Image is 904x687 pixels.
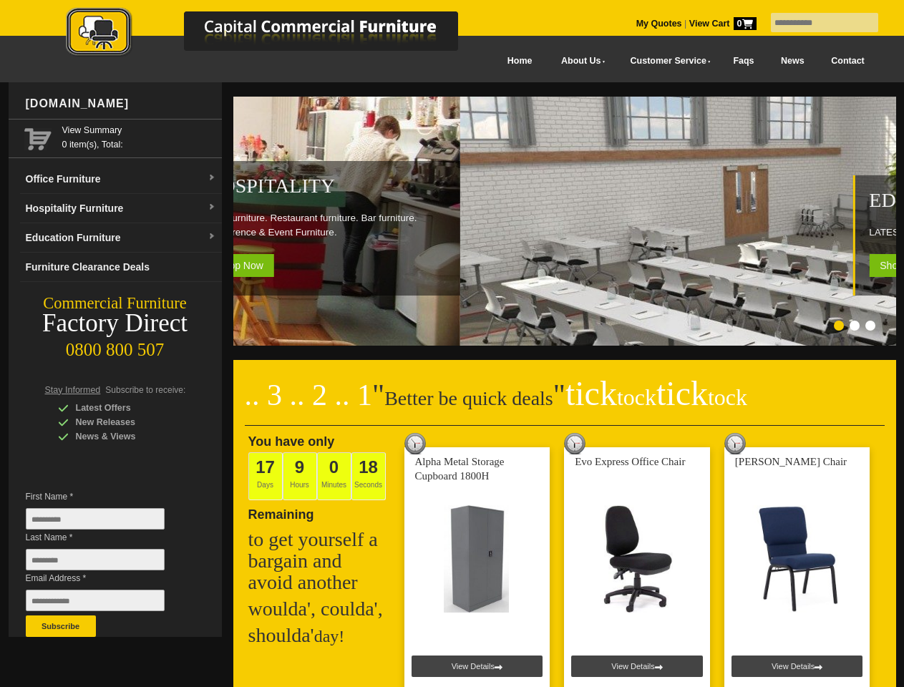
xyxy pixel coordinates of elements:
div: [DOMAIN_NAME] [20,82,222,125]
span: Hours [283,452,317,500]
span: 0 [329,457,339,477]
div: Commercial Furniture [9,293,222,313]
span: 0 item(s), Total: [62,123,216,150]
span: You have only [248,434,335,449]
a: Capital Commercial Furniture Logo [26,7,528,64]
img: tick tock deal clock [724,433,746,454]
span: tock [617,384,656,410]
h2: Hospitality [206,175,452,197]
img: dropdown [208,203,216,212]
span: Stay Informed [45,385,101,395]
span: " [553,379,747,411]
strong: View Cart [689,19,757,29]
img: dropdown [208,174,216,182]
a: Faqs [720,45,768,77]
a: View Cart0 [686,19,756,29]
span: Shop Now [206,254,274,277]
span: tick tick [565,374,747,412]
span: 18 [359,457,378,477]
span: Email Address * [26,571,186,585]
img: tick tock deal clock [564,433,585,454]
span: .. 3 .. 2 .. 1 [245,379,373,411]
a: Contact [817,45,878,77]
input: Last Name * [26,549,165,570]
a: My Quotes [636,19,682,29]
h2: shoulda' [248,625,392,647]
input: First Name * [26,508,165,530]
div: Latest Offers [58,401,194,415]
a: Hospitality Furnituredropdown [20,194,222,223]
a: About Us [545,45,614,77]
div: News & Views [58,429,194,444]
span: Seconds [351,452,386,500]
h2: to get yourself a bargain and avoid another [248,529,392,593]
li: Page dot 3 [865,321,875,331]
span: tock [708,384,747,410]
li: Page dot 1 [834,321,844,331]
span: Subscribe to receive: [105,385,185,395]
a: Office Furnituredropdown [20,165,222,194]
button: Subscribe [26,615,96,637]
img: tick tock deal clock [404,433,426,454]
span: " [372,379,384,411]
span: Minutes [317,452,351,500]
div: Factory Direct [9,313,222,333]
h2: Better be quick deals [245,383,885,426]
a: Furniture Clearance Deals [20,253,222,282]
a: Customer Service [614,45,719,77]
span: 9 [295,457,304,477]
a: News [767,45,817,77]
img: dropdown [208,233,216,241]
li: Page dot 2 [850,321,860,331]
span: Last Name * [26,530,186,545]
h2: woulda', coulda', [248,598,392,620]
input: Email Address * [26,590,165,611]
a: Education Furnituredropdown [20,223,222,253]
span: day! [314,627,345,645]
a: View Summary [62,123,216,137]
img: Capital Commercial Furniture Logo [26,7,528,59]
span: Days [248,452,283,500]
p: Cafe furniture. Restaurant furniture. Bar furniture. Conference & Event Furniture. [206,211,452,240]
div: New Releases [58,415,194,429]
div: 0800 800 507 [9,333,222,360]
span: First Name * [26,489,186,504]
span: 0 [734,17,757,30]
span: Remaining [248,502,314,522]
span: 17 [256,457,275,477]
